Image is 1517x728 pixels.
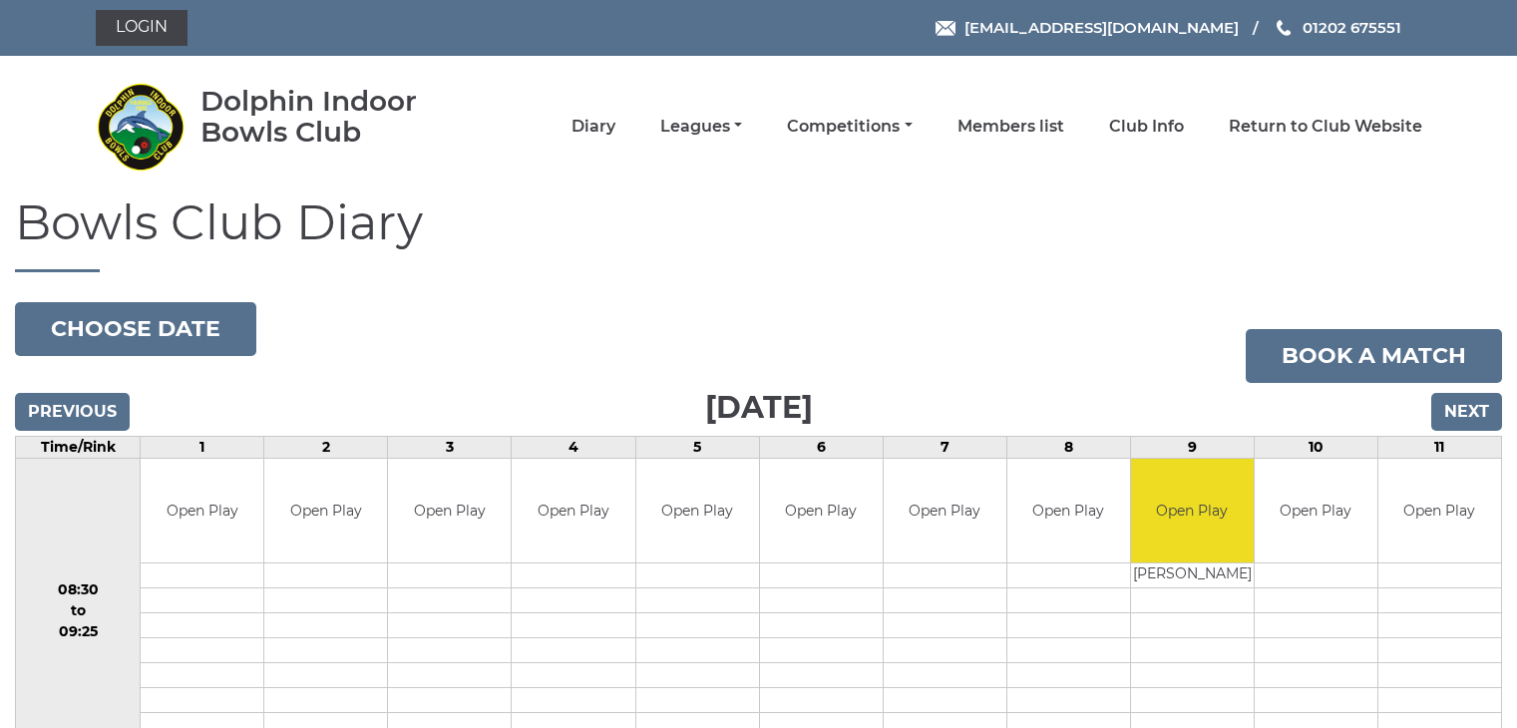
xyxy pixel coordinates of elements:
td: 3 [388,436,512,458]
a: Diary [571,116,615,138]
input: Previous [15,393,130,431]
td: 6 [759,436,883,458]
td: Open Play [512,459,634,563]
td: 9 [1130,436,1254,458]
a: Competitions [787,116,912,138]
td: Open Play [1007,459,1130,563]
td: Open Play [1131,459,1254,563]
img: Email [936,21,955,36]
div: Dolphin Indoor Bowls Club [200,86,475,148]
td: Open Play [264,459,387,563]
span: 01202 675551 [1303,18,1401,37]
a: Leagues [660,116,742,138]
td: Open Play [884,459,1006,563]
a: Club Info [1109,116,1184,138]
td: 2 [264,436,388,458]
a: Return to Club Website [1229,116,1422,138]
td: Open Play [760,459,883,563]
td: 10 [1254,436,1377,458]
td: Open Play [388,459,511,563]
span: [EMAIL_ADDRESS][DOMAIN_NAME] [964,18,1239,37]
img: Phone us [1277,20,1291,36]
h1: Bowls Club Diary [15,196,1502,272]
td: Open Play [141,459,263,563]
a: Members list [957,116,1064,138]
td: Open Play [1255,459,1377,563]
td: 11 [1377,436,1501,458]
a: Book a match [1246,329,1502,383]
td: 5 [635,436,759,458]
a: Phone us 01202 675551 [1274,16,1401,39]
input: Next [1431,393,1502,431]
td: [PERSON_NAME] [1131,563,1254,588]
td: 4 [512,436,635,458]
a: Email [EMAIL_ADDRESS][DOMAIN_NAME] [936,16,1239,39]
a: Login [96,10,188,46]
td: 7 [883,436,1006,458]
img: Dolphin Indoor Bowls Club [96,82,186,172]
td: 1 [141,436,264,458]
td: 8 [1006,436,1130,458]
td: Open Play [636,459,759,563]
button: Choose date [15,302,256,356]
td: Open Play [1378,459,1501,563]
td: Time/Rink [16,436,141,458]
